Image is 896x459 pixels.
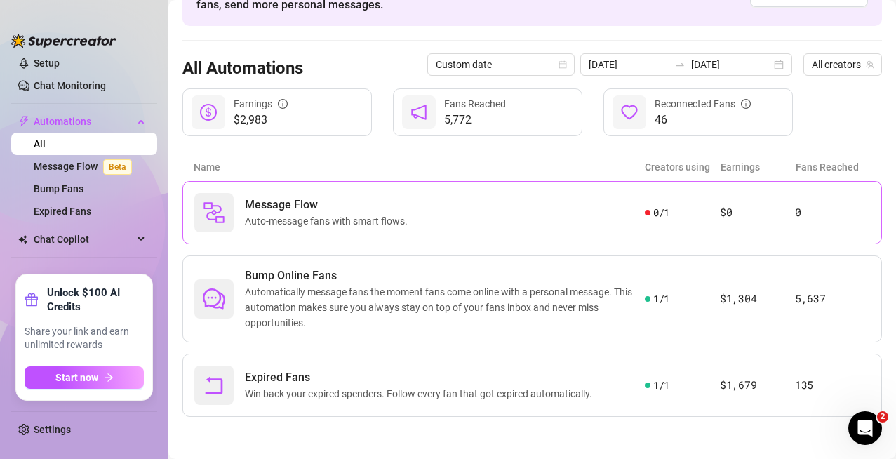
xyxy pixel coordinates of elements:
[182,58,303,80] h3: All Automations
[621,104,638,121] span: heart
[721,159,796,175] article: Earnings
[795,377,870,394] article: 135
[245,197,413,213] span: Message Flow
[203,288,225,310] span: comment
[25,325,144,352] span: Share your link and earn unlimited rewards
[720,291,795,307] article: $1,304
[34,110,133,133] span: Automations
[11,34,116,48] img: logo-BBDzfeDw.svg
[104,373,114,382] span: arrow-right
[655,96,751,112] div: Reconnected Fans
[674,59,686,70] span: to
[47,286,144,314] strong: Unlock $100 AI Credits
[234,96,288,112] div: Earnings
[18,234,27,244] img: Chat Copilot
[203,201,225,224] img: svg%3e
[436,54,566,75] span: Custom date
[34,206,91,217] a: Expired Fans
[720,377,795,394] article: $1,679
[25,293,39,307] span: gift
[234,112,288,128] span: $2,983
[589,57,669,72] input: Start date
[795,204,870,221] article: 0
[34,80,106,91] a: Chat Monitoring
[444,112,506,128] span: 5,772
[796,159,871,175] article: Fans Reached
[34,228,133,251] span: Chat Copilot
[653,378,669,393] span: 1 / 1
[645,159,720,175] article: Creators using
[194,159,645,175] article: Name
[653,205,669,220] span: 0 / 1
[34,138,46,149] a: All
[245,213,413,229] span: Auto-message fans with smart flows.
[559,60,567,69] span: calendar
[203,374,225,397] span: rollback
[866,60,874,69] span: team
[741,99,751,109] span: info-circle
[34,161,138,172] a: Message FlowBeta
[278,99,288,109] span: info-circle
[812,54,874,75] span: All creators
[200,104,217,121] span: dollar
[18,116,29,127] span: thunderbolt
[655,112,751,128] span: 46
[245,369,598,386] span: Expired Fans
[848,411,882,445] iframe: Intercom live chat
[653,291,669,307] span: 1 / 1
[245,386,598,401] span: Win back your expired spenders. Follow every fan that got expired automatically.
[674,59,686,70] span: swap-right
[795,291,870,307] article: 5,637
[25,366,144,389] button: Start nowarrow-right
[720,204,795,221] article: $0
[34,58,60,69] a: Setup
[691,57,771,72] input: End date
[34,183,83,194] a: Bump Fans
[245,267,645,284] span: Bump Online Fans
[34,424,71,435] a: Settings
[103,159,132,175] span: Beta
[444,98,506,109] span: Fans Reached
[877,411,888,423] span: 2
[410,104,427,121] span: notification
[55,372,98,383] span: Start now
[245,284,645,331] span: Automatically message fans the moment fans come online with a personal message. This automation m...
